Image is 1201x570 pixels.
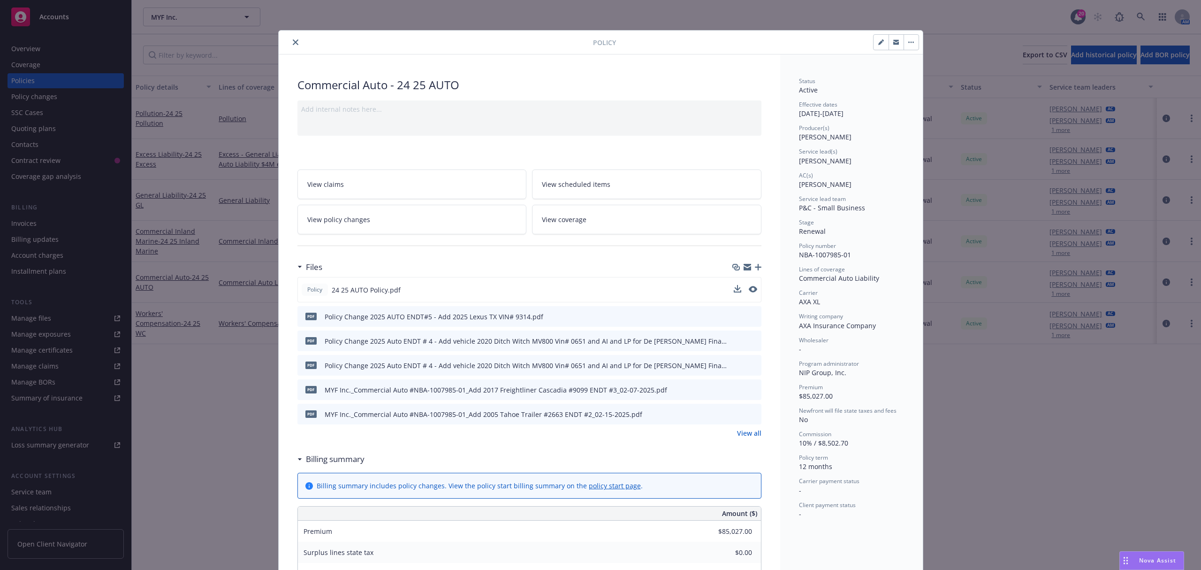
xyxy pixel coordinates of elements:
[532,205,761,234] a: View coverage
[799,195,846,203] span: Service lead team
[799,430,831,438] span: Commission
[306,261,322,273] h3: Files
[799,345,801,354] span: -
[799,509,801,518] span: -
[799,439,848,447] span: 10% / $8,502.70
[799,360,859,368] span: Program administrator
[749,385,758,395] button: preview file
[297,169,527,199] a: View claims
[799,486,801,495] span: -
[799,77,815,85] span: Status
[799,501,856,509] span: Client payment status
[799,336,829,344] span: Wholesaler
[734,385,742,395] button: download file
[799,368,846,377] span: NIP Group, Inc.
[749,285,757,295] button: preview file
[749,336,758,346] button: preview file
[749,409,758,419] button: preview file
[799,462,832,471] span: 12 months
[325,361,730,370] div: Policy Change 2025 Auto ENDT # 4 - Add vehicle 2020 Ditch Witch MV800 Vin# 0651 and AI and LP for...
[306,453,365,465] h3: Billing summary
[1139,556,1176,564] span: Nova Assist
[734,336,742,346] button: download file
[799,100,837,108] span: Effective dates
[799,147,837,155] span: Service lead(s)
[799,124,829,132] span: Producer(s)
[542,179,610,189] span: View scheduled items
[734,361,742,370] button: download file
[799,312,843,320] span: Writing company
[305,337,317,344] span: pdf
[297,205,527,234] a: View policy changes
[749,312,758,322] button: preview file
[799,274,879,283] span: Commercial Auto Liability
[593,38,616,47] span: Policy
[734,285,741,295] button: download file
[799,477,859,485] span: Carrier payment status
[799,454,828,462] span: Policy term
[301,104,758,114] div: Add internal notes here...
[542,215,586,224] span: View coverage
[325,385,667,395] div: MYF Inc._Commercial Auto #NBA-1007985-01_Add 2017 Freightliner Cascadia #9099 ENDT #3_02-07-2025.pdf
[307,179,344,189] span: View claims
[532,169,761,199] a: View scheduled items
[799,250,851,259] span: NBA-1007985-01
[297,77,761,93] div: Commercial Auto - 24 25 AUTO
[325,312,543,322] div: Policy Change 2025 AUTO ENDT#5 - Add 2025 Lexus TX VIN# 9314.pdf
[332,285,401,295] span: 24 25 AUTO Policy.pdf
[290,37,301,48] button: close
[1119,551,1184,570] button: Nova Assist
[697,546,758,560] input: 0.00
[325,336,730,346] div: Policy Change 2025 Auto ENDT # 4 - Add vehicle 2020 Ditch Witch MV800 Vin# 0651 and AI and LP for...
[589,481,641,490] a: policy start page
[799,392,833,401] span: $85,027.00
[737,428,761,438] a: View all
[305,410,317,417] span: pdf
[749,286,757,293] button: preview file
[305,362,317,369] span: pdf
[325,409,642,419] div: MYF Inc._Commercial Auto #NBA-1007985-01_Add 2005 Tahoe Trailer #2663 ENDT #2_02-15-2025.pdf
[317,481,643,491] div: Billing summary includes policy changes. View the policy start billing summary on the .
[749,361,758,370] button: preview file
[799,156,851,165] span: [PERSON_NAME]
[799,242,836,250] span: Policy number
[304,527,332,536] span: Premium
[799,203,865,212] span: P&C - Small Business
[305,313,317,320] span: pdf
[799,218,814,226] span: Stage
[799,265,845,273] span: Lines of coverage
[799,85,818,94] span: Active
[799,407,897,415] span: Newfront will file state taxes and fees
[734,409,742,419] button: download file
[799,289,818,297] span: Carrier
[734,285,741,293] button: download file
[307,215,370,224] span: View policy changes
[304,548,373,557] span: Surplus lines state tax
[799,171,813,179] span: AC(s)
[297,261,322,273] div: Files
[305,285,324,294] span: Policy
[799,227,826,236] span: Renewal
[799,132,851,141] span: [PERSON_NAME]
[799,100,904,118] div: [DATE] - [DATE]
[799,321,876,330] span: AXA Insurance Company
[734,312,742,322] button: download file
[799,297,820,306] span: AXA XL
[1120,552,1132,570] div: Drag to move
[799,180,851,189] span: [PERSON_NAME]
[799,415,808,424] span: No
[722,508,757,518] span: Amount ($)
[697,524,758,539] input: 0.00
[305,386,317,393] span: pdf
[799,383,823,391] span: Premium
[297,453,365,465] div: Billing summary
